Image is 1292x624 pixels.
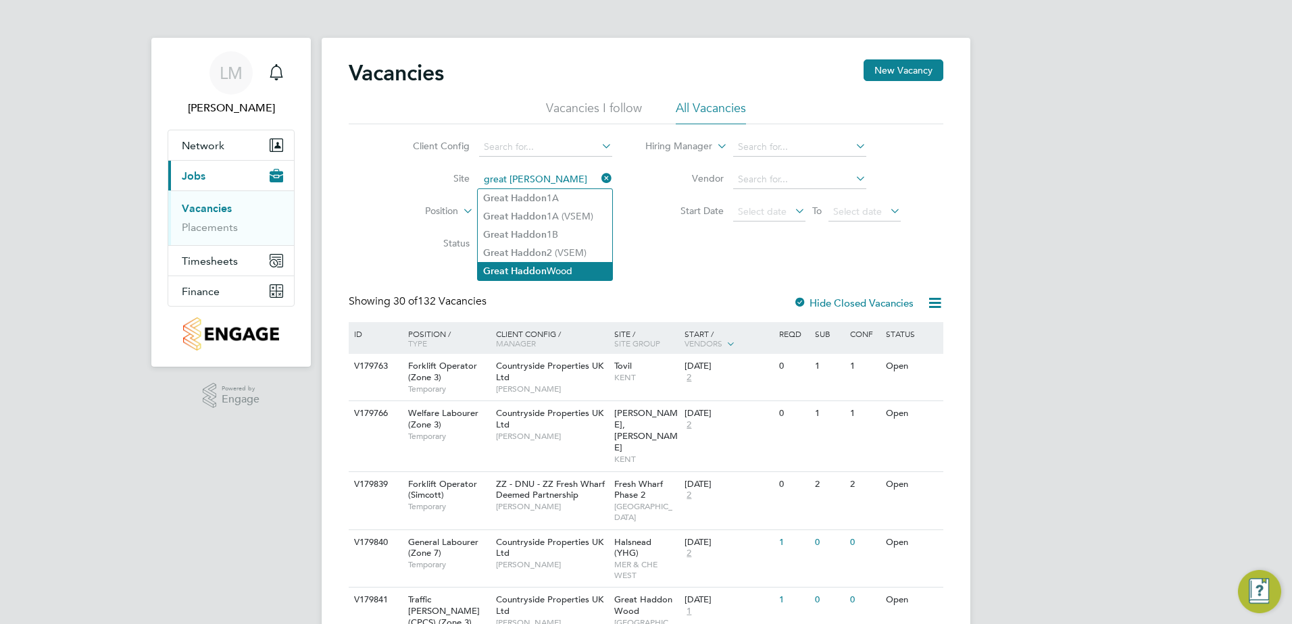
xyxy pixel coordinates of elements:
[478,226,612,244] li: 1B
[1238,570,1281,613] button: Engage Resource Center
[182,221,238,234] a: Placements
[614,360,632,371] span: Tovil
[646,205,724,217] label: Start Date
[496,594,603,617] span: Countryside Properties UK Ltd
[685,490,693,501] span: 2
[496,431,607,442] span: [PERSON_NAME]
[222,383,259,394] span: Powered by
[168,161,294,190] button: Jobs
[614,594,672,617] span: Great Haddon Wood
[511,229,547,240] b: Haddon
[496,478,605,501] span: ZZ - DNU - ZZ Fresh Wharf Deemed Partnership
[392,172,470,184] label: Site
[222,394,259,405] span: Engage
[776,588,811,613] div: 1
[496,384,607,394] span: [PERSON_NAME]
[733,138,866,157] input: Search for...
[776,472,811,497] div: 0
[493,322,611,355] div: Client Config /
[483,192,508,204] b: Great
[351,588,398,613] div: V179841
[511,247,547,259] b: Haddon
[614,372,678,383] span: KENT
[685,606,693,617] span: 1
[611,322,682,355] div: Site /
[635,140,712,153] label: Hiring Manager
[614,478,663,501] span: Fresh Wharf Phase 2
[408,360,477,383] span: Forklift Operator (Zone 3)
[351,322,398,345] div: ID
[408,338,427,348] span: Type
[812,472,847,497] div: 2
[408,407,478,430] span: Welfare Labourer (Zone 3)
[151,38,311,367] nav: Main navigation
[685,372,693,384] span: 2
[183,317,278,350] img: countryside-properties-logo-retina.png
[511,192,547,204] b: Haddon
[812,354,847,379] div: 1
[776,354,811,379] div: 0
[883,472,941,497] div: Open
[483,211,508,222] b: Great
[408,501,489,512] span: Temporary
[883,401,941,426] div: Open
[847,322,882,345] div: Conf
[408,478,477,501] span: Forklift Operator (Simcott)
[685,479,772,490] div: [DATE]
[496,338,536,348] span: Manager
[349,294,489,309] div: Showing
[168,276,294,306] button: Finance
[883,354,941,379] div: Open
[847,472,882,497] div: 2
[685,361,772,372] div: [DATE]
[408,384,489,394] span: Temporary
[479,170,612,189] input: Search for...
[168,100,295,116] span: Lauren Morton
[883,530,941,555] div: Open
[614,407,678,453] span: [PERSON_NAME], [PERSON_NAME]
[220,64,243,82] span: LM
[408,536,478,559] span: General Labourer (Zone 7)
[349,59,444,86] h2: Vacancies
[483,229,508,240] b: Great
[685,408,772,419] div: [DATE]
[614,454,678,465] span: KENT
[478,207,612,226] li: 1A (VSEM)
[685,419,693,431] span: 2
[793,296,914,309] label: Hide Closed Vacancies
[496,536,603,559] span: Countryside Properties UK Ltd
[776,401,811,426] div: 0
[496,360,603,383] span: Countryside Properties UK Ltd
[685,338,722,348] span: Vendors
[483,265,508,277] b: Great
[833,205,882,217] span: Select date
[812,401,847,426] div: 1
[511,265,547,277] b: Haddon
[168,317,295,350] a: Go to home page
[883,322,941,345] div: Status
[812,530,847,555] div: 0
[496,407,603,430] span: Countryside Properties UK Ltd
[168,190,294,245] div: Jobs
[393,294,487,308] span: 132 Vacancies
[847,354,882,379] div: 1
[776,530,811,555] div: 1
[479,138,612,157] input: Search for...
[685,594,772,606] div: [DATE]
[847,530,882,555] div: 0
[351,530,398,555] div: V179840
[392,237,470,249] label: Status
[676,100,746,124] li: All Vacancies
[646,172,724,184] label: Vendor
[168,246,294,276] button: Timesheets
[546,100,642,124] li: Vacancies I follow
[685,548,693,559] span: 2
[812,322,847,345] div: Sub
[351,401,398,426] div: V179766
[681,322,776,356] div: Start /
[203,383,260,409] a: Powered byEngage
[351,472,398,497] div: V179839
[776,322,811,345] div: Reqd
[883,588,941,613] div: Open
[733,170,866,189] input: Search for...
